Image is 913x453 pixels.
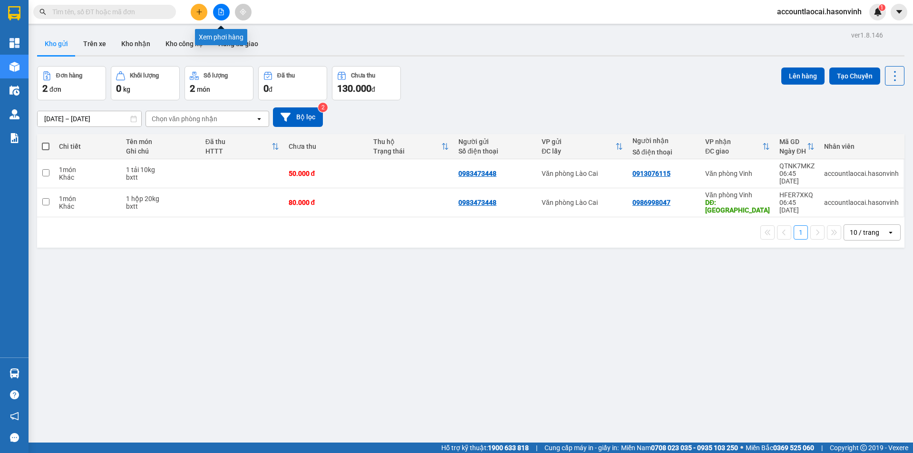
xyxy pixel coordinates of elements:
div: Số lượng [204,72,228,79]
input: Select a date range. [38,111,141,126]
div: HTTT [205,147,272,155]
div: 1 hộp 20kg [126,195,196,202]
span: Miền Nam [621,443,738,453]
button: Chưa thu130.000đ [332,66,401,100]
div: Ngày ĐH [779,147,807,155]
th: Toggle SortBy [700,134,775,159]
div: Số điện thoại [632,148,696,156]
span: Hỗ trợ kỹ thuật: [441,443,529,453]
img: dashboard-icon [10,38,19,48]
svg: open [887,229,894,236]
strong: 0369 525 060 [773,444,814,452]
div: 0986998047 [632,199,670,206]
div: Văn phòng Vinh [705,170,770,177]
button: Tạo Chuyến [829,67,880,85]
div: 06:45 [DATE] [779,199,815,214]
span: 2 [42,83,48,94]
div: Khối lượng [130,72,159,79]
span: notification [10,412,19,421]
div: HFER7XKQ [779,191,815,199]
img: logo-vxr [8,6,20,20]
div: ĐC giao [705,147,762,155]
input: Tìm tên, số ĐT hoặc mã đơn [52,7,165,17]
th: Toggle SortBy [201,134,284,159]
span: ⚪️ [740,446,743,450]
span: 130.000 [337,83,371,94]
span: aim [240,9,246,15]
span: kg [123,86,130,93]
th: Toggle SortBy [369,134,454,159]
button: Kho gửi [37,32,76,55]
span: copyright [860,444,867,451]
div: Trạng thái [373,147,441,155]
span: plus [196,9,203,15]
button: Khối lượng0kg [111,66,180,100]
div: Nhân viên [824,143,899,150]
span: search [39,9,46,15]
sup: 1 [879,4,885,11]
button: 1 [794,225,808,240]
div: Người gửi [458,138,532,145]
span: 1 [880,4,884,11]
strong: 1900 633 818 [488,444,529,452]
button: aim [235,4,252,20]
div: 0983473448 [458,170,496,177]
span: đ [371,86,375,93]
img: warehouse-icon [10,86,19,96]
img: warehouse-icon [10,368,19,378]
span: 0 [263,83,269,94]
div: Khác [59,202,117,210]
div: DĐ: hà tĩnh [705,199,770,214]
div: 10 / trang [850,228,879,237]
span: đ [269,86,272,93]
button: caret-down [891,4,907,20]
div: QTNK7MKZ [779,162,815,170]
div: Đã thu [277,72,295,79]
div: Thu hộ [373,138,441,145]
img: icon-new-feature [874,8,882,16]
div: Tên món [126,138,196,145]
div: ver 1.8.146 [851,30,883,40]
div: Văn phòng Lào Cai [542,170,623,177]
div: bxtt [126,202,196,210]
th: Toggle SortBy [537,134,628,159]
img: warehouse-icon [10,109,19,119]
div: Đã thu [205,138,272,145]
button: Kho công nợ [158,32,211,55]
th: Toggle SortBy [775,134,819,159]
button: Đơn hàng2đơn [37,66,106,100]
div: Chi tiết [59,143,117,150]
span: file-add [218,9,224,15]
button: Lên hàng [781,67,825,85]
button: Hàng đã giao [211,32,266,55]
span: món [197,86,210,93]
div: Chưa thu [289,143,364,150]
div: Chưa thu [351,72,375,79]
sup: 2 [318,103,328,112]
span: Miền Bắc [746,443,814,453]
img: solution-icon [10,133,19,143]
div: 0913076115 [632,170,670,177]
button: Kho nhận [114,32,158,55]
span: question-circle [10,390,19,399]
svg: open [255,115,263,123]
span: message [10,433,19,442]
span: đơn [49,86,61,93]
div: Đơn hàng [56,72,82,79]
span: accountlaocai.hasonvinh [769,6,869,18]
div: Người nhận [632,137,696,145]
div: Ghi chú [126,147,196,155]
span: Cung cấp máy in - giấy in: [544,443,619,453]
div: 1 món [59,195,117,202]
button: Bộ lọc [273,107,323,127]
div: VP gửi [542,138,615,145]
button: Đã thu0đ [258,66,327,100]
div: 0983473448 [458,199,496,206]
span: 2 [190,83,195,94]
div: Mã GD [779,138,807,145]
div: Khác [59,173,117,181]
button: Số lượng2món [185,66,253,100]
strong: 0708 023 035 - 0935 103 250 [651,444,738,452]
div: 06:45 [DATE] [779,170,815,185]
span: caret-down [895,8,903,16]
